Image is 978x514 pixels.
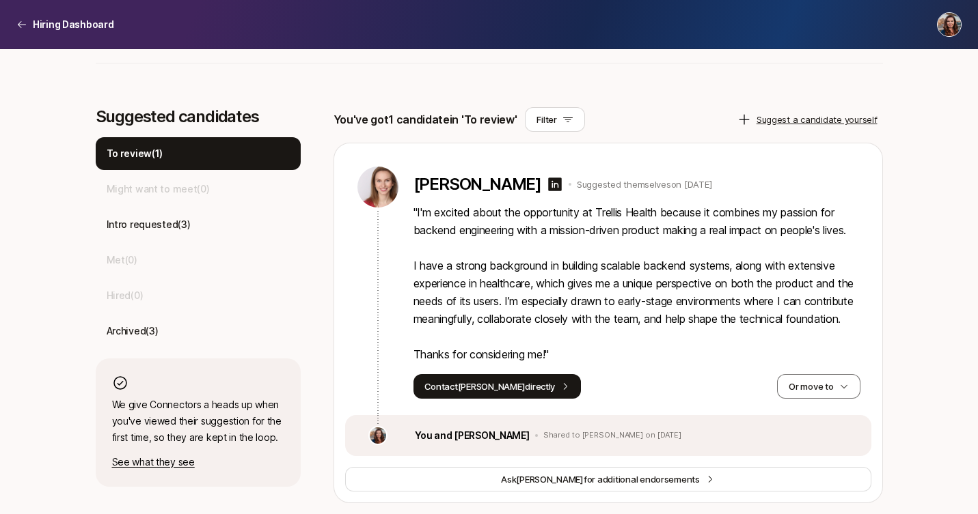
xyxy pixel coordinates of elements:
p: Hired ( 0 ) [107,287,144,304]
img: e9b9b806_e018_42b5_bf09_feed99fbfe3b.jpg [370,427,386,444]
button: Estelle Giraud [937,12,962,37]
span: Ask for additional endorsements [501,472,700,486]
p: You and [PERSON_NAME] [415,427,530,444]
p: Suggest a candidate yourself [757,113,878,126]
button: Or move to [777,374,860,399]
p: Suggested themselves on [DATE] [577,177,711,191]
button: Filter [525,107,584,132]
p: [PERSON_NAME] [413,175,541,194]
p: See what they see [112,454,284,470]
p: Hiring Dashboard [33,16,114,33]
p: Might want to meet ( 0 ) [107,181,210,197]
p: Suggested candidates [96,107,301,126]
p: Met ( 0 ) [107,252,137,268]
button: Ask[PERSON_NAME]for additional endorsements [345,467,871,491]
p: Shared to [PERSON_NAME] on [DATE] [543,431,681,440]
p: We give Connectors a heads up when you've viewed their suggestion for the first time, so they are... [112,397,284,446]
p: To review ( 1 ) [107,145,163,162]
p: " I'm excited about the opportunity at Trellis Health because it combines my passion for backend ... [413,203,860,363]
button: Contact[PERSON_NAME]directly [413,374,582,399]
p: Intro requested ( 3 ) [107,216,191,233]
img: 4949b22f_e3b1_48ad_8ff9_170c2ad5c8e2.jpg [357,167,398,208]
p: Archived ( 3 ) [107,323,159,339]
span: [PERSON_NAME] [516,474,584,485]
img: Estelle Giraud [938,13,961,36]
p: You've got 1 candidate in 'To review' [334,111,517,128]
